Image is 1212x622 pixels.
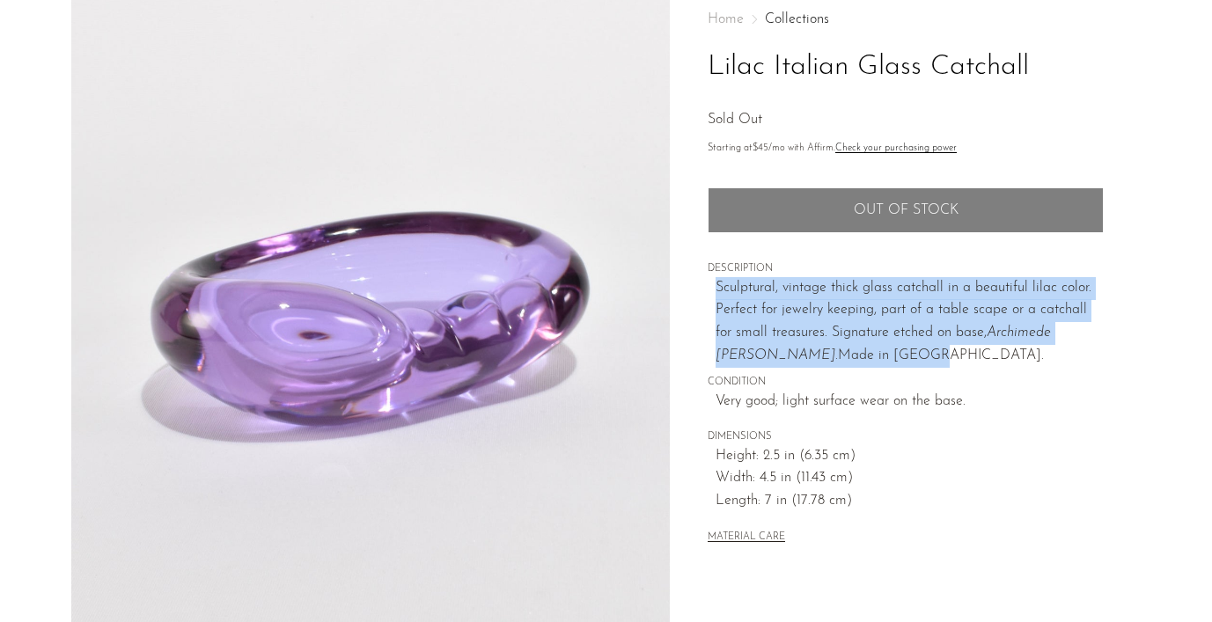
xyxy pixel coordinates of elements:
[716,391,1104,413] span: Very good; light surface wear on the base.
[716,445,1104,468] span: Height: 2.5 in (6.35 cm)
[716,490,1104,513] span: Length: 7 in (17.78 cm)
[835,143,957,153] a: Check your purchasing power - Learn more about Affirm Financing (opens in modal)
[753,143,768,153] span: $45
[716,467,1104,490] span: Width: 4.5 in (11.43 cm)
[708,45,1104,90] h1: Lilac Italian Glass Catchall
[854,202,959,219] span: Out of stock
[708,141,1104,157] p: Starting at /mo with Affirm.
[708,12,1104,26] nav: Breadcrumbs
[708,429,1104,445] span: DIMENSIONS
[708,375,1104,391] span: CONDITION
[716,277,1104,367] p: Sculptural, vintage thick glass catchall in a beautiful lilac color. Perfect for jewelry keeping,...
[708,531,785,545] button: MATERIAL CARE
[765,12,829,26] a: Collections
[708,261,1104,277] span: DESCRIPTION
[716,326,1051,362] em: Archimede [PERSON_NAME].
[708,12,744,26] span: Home
[708,113,762,127] span: Sold Out
[708,187,1104,233] button: Add to cart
